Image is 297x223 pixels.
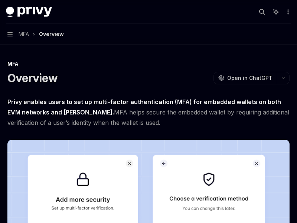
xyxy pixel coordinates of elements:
[19,30,29,39] span: MFA
[7,97,290,128] span: MFA helps secure the embedded wallet by requiring additional verification of a user’s identity wh...
[213,72,277,84] button: Open in ChatGPT
[7,98,281,116] strong: Privy enables users to set up multi-factor authentication (MFA) for embedded wallets on both EVM ...
[39,30,64,39] div: Overview
[7,60,290,68] div: MFA
[7,71,58,85] h1: Overview
[284,7,291,17] button: More actions
[227,74,272,82] span: Open in ChatGPT
[6,7,52,17] img: dark logo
